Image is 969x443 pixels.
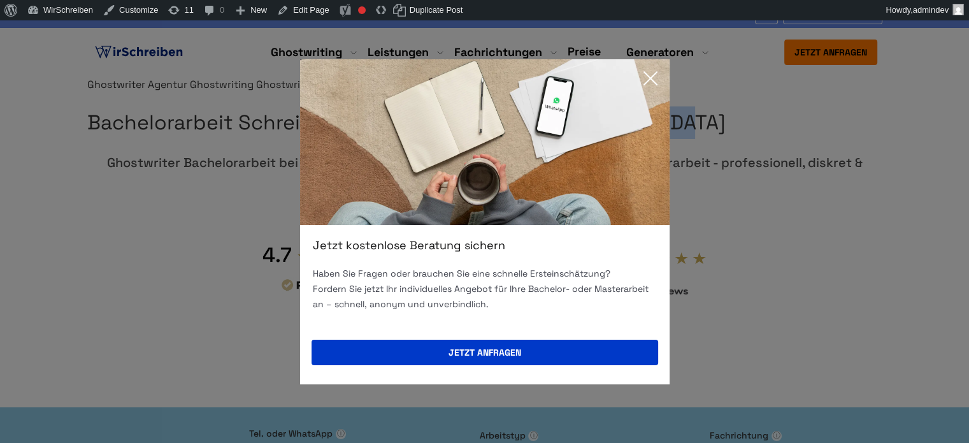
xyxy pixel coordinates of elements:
[312,340,658,365] button: Jetzt anfragen
[300,238,670,253] div: Jetzt kostenlose Beratung sichern
[300,59,670,225] img: exit
[358,6,366,14] div: Focus keyphrase not set
[313,266,657,281] p: Haben Sie Fragen oder brauchen Sie eine schnelle Ersteinschätzung?
[313,281,657,312] p: Fordern Sie jetzt Ihr individuelles Angebot für Ihre Bachelor- oder Masterarbeit an – schnell, an...
[913,5,949,15] span: admindev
